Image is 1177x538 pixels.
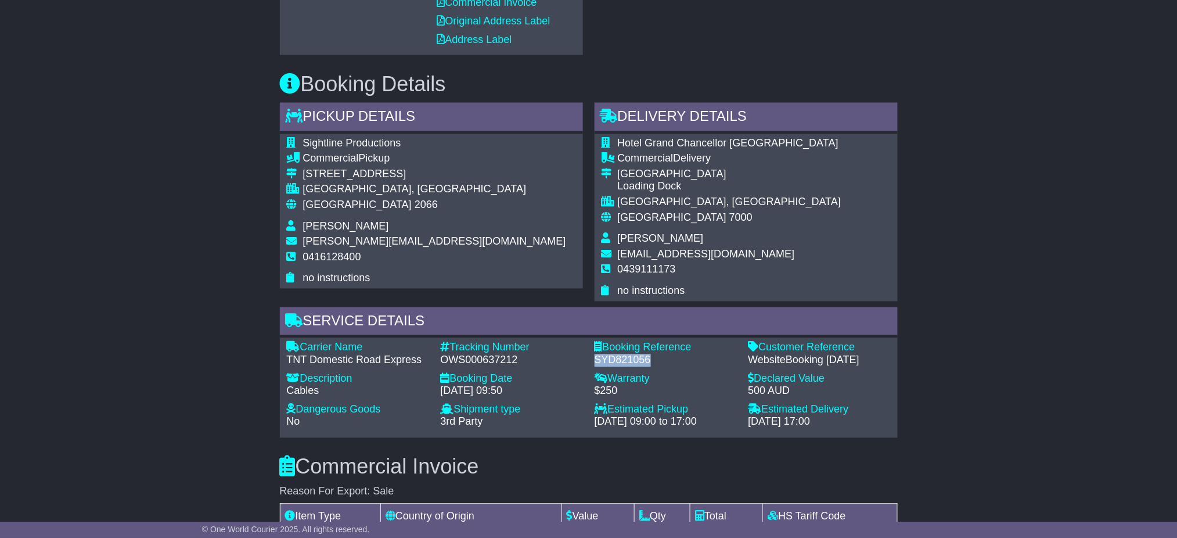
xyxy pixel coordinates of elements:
td: Value [561,504,634,530]
div: Description [287,373,429,386]
div: $250 [595,385,737,398]
div: Dangerous Goods [287,404,429,417]
a: Original Address Label [437,15,550,27]
div: Pickup [303,153,566,166]
td: HS Tariff Code [763,504,897,530]
div: [GEOGRAPHIC_DATA], [GEOGRAPHIC_DATA] [618,196,841,209]
span: 2066 [415,199,438,211]
h3: Commercial Invoice [280,455,898,479]
div: Estimated Delivery [748,404,891,417]
div: Shipment type [441,404,583,417]
div: [DATE] 17:00 [748,416,891,429]
span: 0439111173 [618,264,676,275]
div: Warranty [595,373,737,386]
div: Service Details [280,307,898,339]
div: Cables [287,385,429,398]
span: 3rd Party [441,416,483,428]
div: WebsiteBooking [DATE] [748,354,891,367]
div: Delivery Details [595,103,898,134]
span: [PERSON_NAME] [303,221,389,232]
div: [GEOGRAPHIC_DATA] [618,168,841,181]
div: Carrier Name [287,342,429,354]
span: 7000 [729,212,753,224]
div: [DATE] 09:50 [441,385,583,398]
span: [EMAIL_ADDRESS][DOMAIN_NAME] [618,249,795,260]
div: TNT Domestic Road Express [287,354,429,367]
span: [GEOGRAPHIC_DATA] [303,199,412,211]
span: no instructions [618,285,685,297]
span: Commercial [618,153,674,164]
span: [PERSON_NAME] [618,233,704,245]
span: no instructions [303,272,370,284]
td: Total [690,504,763,530]
div: Estimated Pickup [595,404,737,417]
span: [GEOGRAPHIC_DATA] [618,212,726,224]
div: OWS000637212 [441,354,583,367]
div: Tracking Number [441,342,583,354]
span: © One World Courier 2025. All rights reserved. [202,525,370,534]
div: [DATE] 09:00 to 17:00 [595,416,737,429]
span: Commercial [303,153,359,164]
span: [PERSON_NAME][EMAIL_ADDRESS][DOMAIN_NAME] [303,236,566,248]
div: Delivery [618,153,841,166]
div: Loading Dock [618,181,841,193]
div: [GEOGRAPHIC_DATA], [GEOGRAPHIC_DATA] [303,184,566,196]
div: Declared Value [748,373,891,386]
div: SYD821056 [595,354,737,367]
a: Address Label [437,34,512,45]
td: Qty [635,504,690,530]
div: Booking Reference [595,342,737,354]
div: Customer Reference [748,342,891,354]
div: 500 AUD [748,385,891,398]
span: Hotel Grand Chancellor [GEOGRAPHIC_DATA] [618,138,838,149]
span: No [287,416,300,428]
td: Country of Origin [381,504,562,530]
span: Sightline Productions [303,138,401,149]
div: Reason For Export: Sale [280,486,898,498]
div: Booking Date [441,373,583,386]
span: 0416128400 [303,252,361,263]
div: Pickup Details [280,103,583,134]
h3: Booking Details [280,73,898,96]
td: Item Type [280,504,381,530]
div: [STREET_ADDRESS] [303,168,566,181]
